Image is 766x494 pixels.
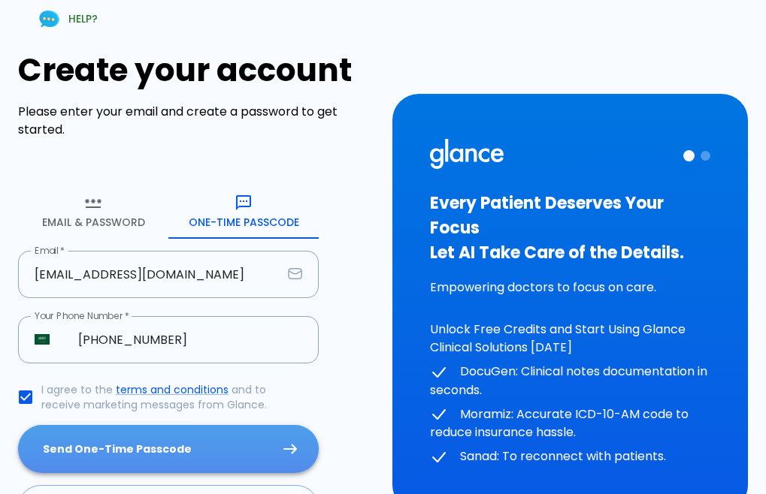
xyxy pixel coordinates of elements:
[35,334,50,345] img: unknown
[430,321,711,357] p: Unlock Free Credits and Start Using Glance Clinical Solutions [DATE]
[29,326,56,353] button: Select country
[18,103,374,139] p: Please enter your email and create a password to get started.
[430,191,711,265] h3: Every Patient Deserves Your Focus Let AI Take Care of the Details.
[41,382,307,412] p: I agree to the and to receive marketing messages from Glance.
[18,251,282,298] input: your.email@example.com
[430,447,711,466] p: Sanad: To reconnect with patients.
[18,52,374,89] h1: Create your account
[36,6,62,32] img: Chat Support
[430,279,711,297] p: Empowering doctors to focus on care.
[116,382,229,397] a: terms and conditions
[18,185,168,239] button: Email & Password
[18,425,319,474] button: Send One-Time Passcode
[430,405,711,442] p: Moramiz: Accurate ICD-10-AM code to reduce insurance hassle.
[168,185,319,239] button: One-Time Passcode
[430,363,711,399] p: DocuGen: Clinical notes documentation in seconds.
